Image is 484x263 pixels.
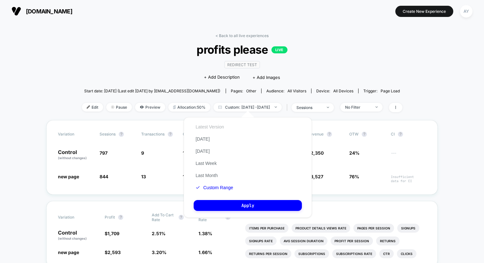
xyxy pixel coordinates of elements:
[460,5,472,18] div: AY
[12,6,21,16] img: Visually logo
[194,136,212,142] button: [DATE]
[168,103,210,112] span: Allocation: 50%
[376,236,399,245] li: Returns
[245,236,277,245] li: Signups Rate
[294,249,329,258] li: Subscriptions
[10,6,74,16] button: [DOMAIN_NAME]
[194,148,212,154] button: [DATE]
[362,132,367,137] button: ?
[381,89,400,93] span: Page Load
[391,132,426,137] span: CI
[152,231,165,236] span: 2.51 %
[218,105,222,109] img: calendar
[363,89,400,93] div: Trigger:
[397,249,416,258] li: Clicks
[395,6,453,17] button: Create New Experience
[391,151,426,160] span: ---
[204,74,240,81] span: + Add Description
[345,105,371,110] div: No Filter
[353,224,394,233] li: Pages Per Session
[152,213,175,222] span: Add To Cart Rate
[398,132,403,137] button: ?
[98,43,386,56] span: profits please
[198,250,212,255] span: 1.66 %
[194,160,219,166] button: Last Week
[152,250,166,255] span: 3.20 %
[194,185,235,190] button: Custom Range
[194,173,220,178] button: Last Month
[349,174,359,179] span: 76%
[173,105,176,109] img: rebalance
[296,105,322,110] div: sessions
[266,89,306,93] div: Audience:
[275,106,277,108] img: end
[327,132,332,137] button: ?
[253,75,280,80] span: + Add Images
[198,231,212,236] span: 1.38 %
[194,124,226,130] button: Latest Version
[84,89,220,93] span: Start date: [DATE] (Last edit [DATE] by [EMAIL_ADDRESS][DOMAIN_NAME])
[168,132,173,137] button: ?
[333,89,353,93] span: all devices
[349,132,384,137] span: OTW
[231,89,256,93] div: Pages:
[375,106,378,108] img: end
[194,200,302,211] button: Apply
[311,89,358,93] span: Device:
[280,236,327,245] li: Avg Session Duration
[391,175,426,183] span: Insufficient data for CI
[215,33,269,38] a: < Back to all live experiences
[135,103,165,112] span: Preview
[287,89,306,93] span: All Visitors
[349,150,359,156] span: 24%
[331,236,373,245] li: Profit Per Session
[246,89,256,93] span: other
[332,249,376,258] li: Subscriptions Rate
[245,249,291,258] li: Returns Per Session
[224,61,260,68] span: Redirect Test
[397,224,419,233] li: Signups
[458,5,474,18] button: AY
[141,174,146,179] span: 13
[292,224,350,233] li: Product Details Views Rate
[141,132,165,136] span: Transactions
[379,249,394,258] li: Ctr
[245,213,426,217] p: Would like to see more reports?
[285,103,292,112] span: |
[327,107,329,108] img: end
[26,8,72,15] span: [DOMAIN_NAME]
[245,224,288,233] li: Items Per Purchase
[271,46,287,53] p: LIVE
[214,103,282,112] span: Custom: [DATE] - [DATE]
